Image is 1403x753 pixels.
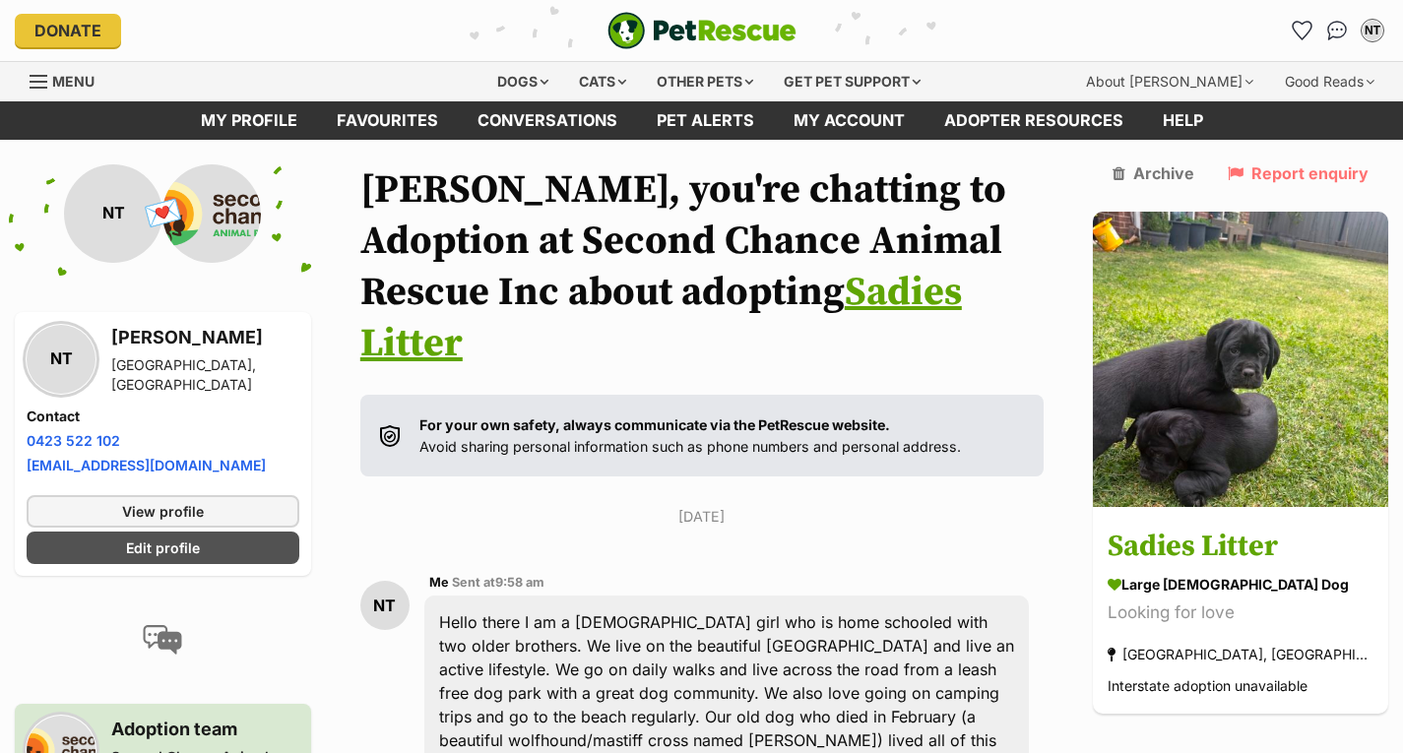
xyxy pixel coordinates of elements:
[607,12,797,49] a: PetRescue
[27,532,299,564] a: Edit profile
[1143,101,1223,140] a: Help
[458,101,637,140] a: conversations
[1286,15,1317,46] a: Favourites
[15,14,121,47] a: Donate
[162,164,261,263] img: Second Chance Animal Rescue Inc profile pic
[64,164,162,263] div: NT
[419,414,961,457] p: Avoid sharing personal information such as phone numbers and personal address.
[495,575,544,590] span: 9:58 am
[111,324,299,351] h3: [PERSON_NAME]
[1108,599,1373,626] div: Looking for love
[925,101,1143,140] a: Adopter resources
[1108,574,1373,595] div: large [DEMOGRAPHIC_DATA] Dog
[52,73,95,90] span: Menu
[360,581,410,630] div: NT
[126,537,200,558] span: Edit profile
[637,101,774,140] a: Pet alerts
[27,457,266,473] a: [EMAIL_ADDRESS][DOMAIN_NAME]
[452,575,544,590] span: Sent at
[27,325,96,394] div: NT
[1093,510,1388,714] a: Sadies Litter large [DEMOGRAPHIC_DATA] Dog Looking for love [GEOGRAPHIC_DATA], [GEOGRAPHIC_DATA] ...
[1286,15,1388,46] ul: Account quick links
[483,62,562,101] div: Dogs
[111,355,299,395] div: [GEOGRAPHIC_DATA], [GEOGRAPHIC_DATA]
[419,416,890,433] strong: For your own safety, always communicate via the PetRescue website.
[27,495,299,528] a: View profile
[360,506,1044,527] p: [DATE]
[317,101,458,140] a: Favourites
[141,192,185,234] span: 💌
[770,62,934,101] div: Get pet support
[565,62,640,101] div: Cats
[27,432,120,449] a: 0423 522 102
[774,101,925,140] a: My account
[360,268,962,368] a: Sadies Litter
[111,716,299,743] h3: Adoption team
[1363,21,1382,40] div: NT
[122,501,204,522] span: View profile
[27,407,299,426] h4: Contact
[1108,525,1373,569] h3: Sadies Litter
[1113,164,1194,182] a: Archive
[1271,62,1388,101] div: Good Reads
[30,62,108,97] a: Menu
[181,101,317,140] a: My profile
[1108,641,1373,667] div: [GEOGRAPHIC_DATA], [GEOGRAPHIC_DATA]
[1327,21,1348,40] img: chat-41dd97257d64d25036548639549fe6c8038ab92f7586957e7f3b1b290dea8141.svg
[1108,677,1307,694] span: Interstate adoption unavailable
[1093,212,1388,507] img: Sadies Litter
[643,62,767,101] div: Other pets
[429,575,449,590] span: Me
[1072,62,1267,101] div: About [PERSON_NAME]
[607,12,797,49] img: logo-e224e6f780fb5917bec1dbf3a21bbac754714ae5b6737aabdf751b685950b380.svg
[1357,15,1388,46] button: My account
[360,164,1044,369] h1: [PERSON_NAME], you're chatting to Adoption at Second Chance Animal Rescue Inc about adopting
[1228,164,1369,182] a: Report enquiry
[1321,15,1353,46] a: Conversations
[143,625,182,655] img: conversation-icon-4a6f8262b818ee0b60e3300018af0b2d0b884aa5de6e9bcb8d3d4eeb1a70a7c4.svg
